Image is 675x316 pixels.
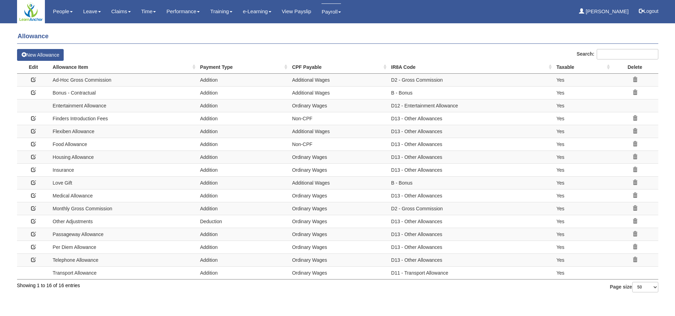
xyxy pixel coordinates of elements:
td: Addition [197,202,289,215]
td: Addition [197,73,289,86]
td: D11 - Transport Allowance [388,266,554,279]
td: Housing Allowance [50,151,197,163]
th: Taxable : activate to sort column ascending [554,61,612,74]
td: Entertainment Allowance [50,99,197,112]
td: Additional Wages [289,176,388,189]
select: Page size [632,282,658,292]
td: D13 - Other Allowances [388,125,554,138]
td: Yes [554,163,612,176]
td: Addition [197,189,289,202]
td: D13 - Other Allowances [388,151,554,163]
td: Per Diem Allowance [50,241,197,253]
td: B - Bonus [388,176,554,189]
td: Yes [554,138,612,151]
td: Ad-Hoc Gross Commission [50,73,197,86]
td: Ordinary Wages [289,99,388,112]
a: Claims [111,3,131,19]
td: Addition [197,138,289,151]
td: Yes [554,228,612,241]
td: D13 - Other Allowances [388,228,554,241]
td: Ordinary Wages [289,151,388,163]
button: New Allowance [17,49,64,61]
h4: Allowance [17,30,658,44]
td: D13 - Other Allowances [388,163,554,176]
td: Love Gift [50,176,197,189]
a: Training [210,3,232,19]
td: Finders Introduction Fees [50,112,197,125]
td: Yes [554,266,612,279]
td: Yes [554,241,612,253]
label: Page size [610,282,658,292]
td: Additional Wages [289,73,388,86]
th: CPF Payable : activate to sort column ascending [289,61,388,74]
button: Logout [634,3,664,19]
td: Flexiben Allowance [50,125,197,138]
td: Insurance [50,163,197,176]
img: logo.PNG [19,2,43,22]
td: Other Adjustments [50,215,197,228]
td: D13 - Other Allowances [388,241,554,253]
td: Addition [197,99,289,112]
td: Yes [554,189,612,202]
td: Addition [197,266,289,279]
td: B - Bonus [388,86,554,99]
td: Yes [554,176,612,189]
th: IR8A Code : activate to sort column ascending [388,61,554,74]
td: D13 - Other Allowances [388,189,554,202]
a: View Payslip [282,3,311,19]
td: Addition [197,253,289,266]
td: Additional Wages [289,125,388,138]
a: Time [141,3,156,19]
td: Bonus - Contractual [50,86,197,99]
th: Allowance Item : activate to sort column ascending [50,61,197,74]
td: Yes [554,112,612,125]
td: Non-CPF [289,138,388,151]
td: Ordinary Wages [289,215,388,228]
a: Leave [83,3,101,19]
td: Telephone Allowance [50,253,197,266]
td: Ordinary Wages [289,241,388,253]
td: Additional Wages [289,86,388,99]
td: Ordinary Wages [289,189,388,202]
td: Yes [554,99,612,112]
td: Addition [197,86,289,99]
td: Addition [197,151,289,163]
td: Passageway Allowance [50,228,197,241]
td: Ordinary Wages [289,266,388,279]
td: D2 - Gross Commission [388,73,554,86]
td: Yes [554,202,612,215]
td: Ordinary Wages [289,253,388,266]
th: Edit [17,61,50,74]
td: Ordinary Wages [289,202,388,215]
a: e-Learning [243,3,271,19]
td: D12 - Entertainment Allowance [388,99,554,112]
td: Yes [554,151,612,163]
td: Food Allowance [50,138,197,151]
td: Yes [554,86,612,99]
td: Yes [554,215,612,228]
td: Transport Allowance [50,266,197,279]
td: Addition [197,112,289,125]
td: D13 - Other Allowances [388,215,554,228]
a: Payroll [321,3,341,20]
td: Yes [554,73,612,86]
th: Delete [612,61,658,74]
td: Medical Allowance [50,189,197,202]
td: Ordinary Wages [289,163,388,176]
td: D13 - Other Allowances [388,253,554,266]
td: Addition [197,125,289,138]
td: Addition [197,241,289,253]
label: Search: [577,49,658,59]
a: People [53,3,73,19]
td: Addition [197,163,289,176]
td: Ordinary Wages [289,228,388,241]
a: [PERSON_NAME] [579,3,629,19]
td: Deduction [197,215,289,228]
td: Monthly Gross Commission [50,202,197,215]
td: Yes [554,125,612,138]
td: Yes [554,253,612,266]
td: D13 - Other Allowances [388,138,554,151]
input: Search: [597,49,658,59]
td: Addition [197,176,289,189]
td: Non-CPF [289,112,388,125]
